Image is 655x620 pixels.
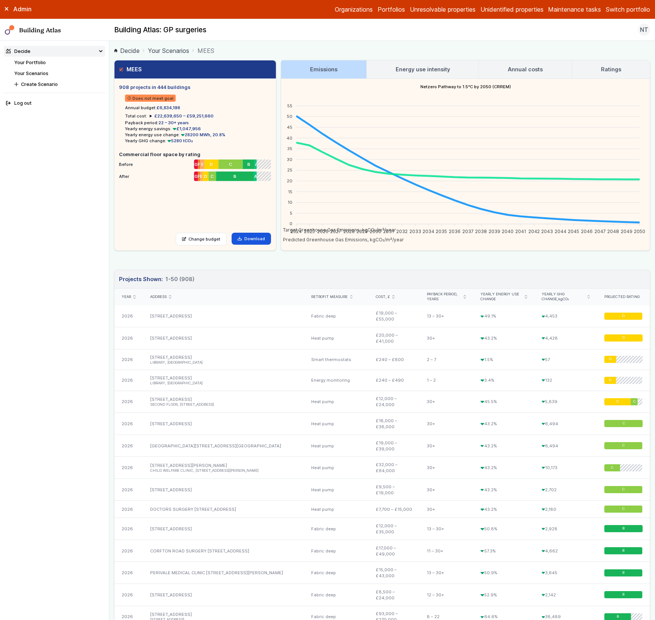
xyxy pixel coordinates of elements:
span: E [200,173,203,179]
tspan: 2047 [595,228,606,234]
div: 45.5% [473,391,535,413]
a: Your Scenarios [148,46,189,55]
tspan: 2038 [476,228,487,234]
a: Decide [114,46,140,55]
div: 57 [535,349,597,370]
li: SECOND FLOOR, [STREET_ADDRESS] [150,402,297,407]
a: [STREET_ADDRESS] [150,487,192,492]
div: £19,000 – £55,000 [369,305,420,327]
span: E [201,161,204,167]
div: 52.9% [473,584,535,606]
h3: Emissions [310,65,337,74]
div: 2026 [114,370,143,391]
tspan: 2031 [384,228,395,234]
div: 2,142 [535,584,597,606]
div: 30+ [420,501,473,518]
a: [STREET_ADDRESS] LIBRARY, [GEOGRAPHIC_DATA] [150,355,297,365]
tspan: 2046 [581,228,593,234]
tspan: 10 [288,200,293,205]
h3: Annual costs [508,65,543,74]
span: Yearly GHG change, [542,292,585,302]
span: Cost, £ [376,295,390,299]
span: 5280 tCO₂ [166,138,193,143]
div: 2,702 [535,479,597,501]
span: D [609,378,611,383]
span: B [622,527,625,531]
span: kgCO₂ [558,297,569,301]
span: B [622,592,625,597]
a: Portfolios [378,5,405,14]
span: A [254,173,257,179]
a: Unresolvable properties [410,5,476,14]
tspan: 25 [288,167,293,173]
span: Does not meet goal [125,95,176,102]
span: A [255,161,257,167]
span: Target Greenhouse Gas Emissions, kgCO₂/m²/year [277,227,396,233]
li: LIBRARY, [GEOGRAPHIC_DATA] [150,360,297,365]
span: C [211,173,214,179]
div: 10,173 [535,457,597,479]
span: F [198,161,200,167]
a: DOCTORS SURGERY [STREET_ADDRESS] [150,507,236,512]
tspan: 5 [290,210,293,215]
div: £12,000 – £35,000 [369,518,420,540]
a: PERIVALE MEDICAL CLINIC [STREET_ADDRESS][PERSON_NAME] [150,570,283,575]
li: Yearly GHG change: [125,138,271,144]
tspan: 2037 [462,228,474,234]
a: [STREET_ADDRESS] LIBRARY, [GEOGRAPHIC_DATA] [150,375,297,386]
span: Retrofit measure [311,295,348,299]
a: Your Portfolio [14,60,46,65]
tspan: 2045 [568,228,580,234]
h3: MEES [119,65,142,74]
span: NT [640,25,648,34]
span: C [229,161,232,167]
div: 2026 [114,540,143,562]
li: CHILD WELFARE CLINIC, [STREET_ADDRESS][PERSON_NAME] [150,468,297,473]
div: 2026 [114,413,143,435]
span: Yearly energy use change [480,292,522,302]
div: 1.5% [473,349,535,370]
div: 4,662 [535,540,597,562]
a: Maintenance tasks [548,5,601,14]
div: 13 – 30+ [420,562,473,584]
tspan: 2025 [304,228,315,234]
li: Annual budget: [125,105,271,111]
div: 2,928 [535,518,597,540]
h5: 908 projects in 444 buildings [119,84,271,91]
tspan: 50 [287,114,293,119]
div: 30+ [420,413,473,435]
li: LIBRARY, [GEOGRAPHIC_DATA] [150,381,297,386]
div: £15,000 – £43,000 [369,562,420,584]
a: Emissions [281,60,366,78]
div: Smart thermostats [304,349,369,370]
span: C [622,443,625,448]
tspan: 2048 [608,228,619,234]
div: £7,700 – £15,000 [369,501,420,518]
a: Change budget [176,233,227,245]
tspan: 2043 [542,228,553,234]
div: 6,494 [535,413,597,435]
tspan: 2028 [344,228,355,234]
div: 49.1% [473,305,535,327]
span: D [609,357,611,362]
div: Heat pump [304,391,369,413]
div: 30+ [420,391,473,413]
tspan: 2030 [370,228,381,234]
div: £19,000 – £39,000 [369,435,420,457]
tspan: 2050 [634,228,646,234]
li: Yearly energy use change: [125,132,271,138]
tspan: 2034 [423,228,434,234]
h4: Netzero Pathway to 1.5°C by 2050 (CRREM) [281,79,650,95]
span: G [194,173,197,179]
div: Decide [6,48,30,55]
div: 2026 [114,479,143,501]
span: B [233,173,236,179]
div: 13 – 30+ [420,518,473,540]
a: [GEOGRAPHIC_DATA][STREET_ADDRESS][GEOGRAPHIC_DATA] [150,443,281,448]
tspan: 2029 [357,228,368,234]
div: Heat pump [304,479,369,501]
div: 11 – 30+ [420,540,473,562]
span: £6,834,198 [157,105,180,110]
a: [STREET_ADDRESS] [150,592,192,597]
div: £32,000 – £64,000 [369,457,420,479]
